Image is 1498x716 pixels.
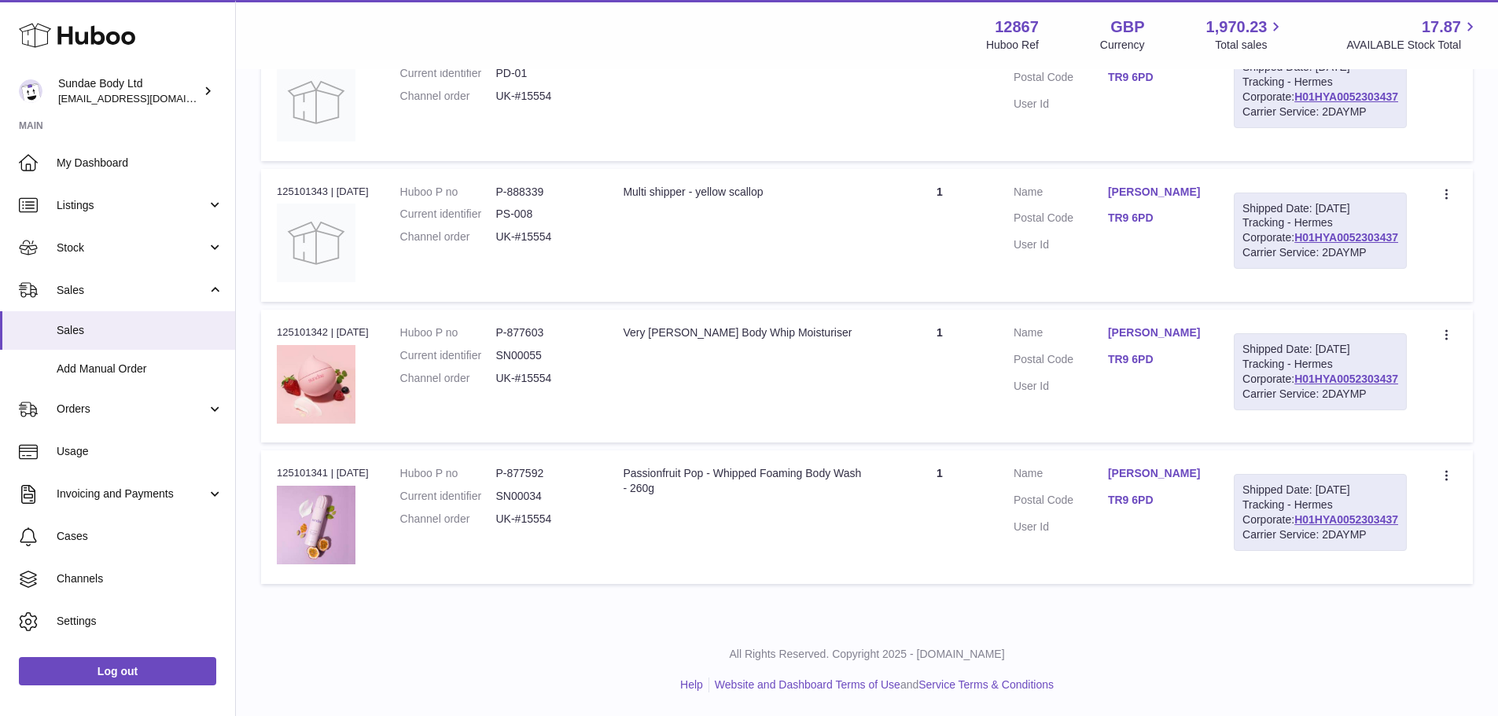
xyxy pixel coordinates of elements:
span: Sales [57,283,207,298]
a: Service Terms & Conditions [918,678,1054,691]
a: TR9 6PD [1108,70,1202,85]
a: TR9 6PD [1108,493,1202,508]
dd: UK-#15554 [495,371,591,386]
dd: SN00055 [495,348,591,363]
div: Passionfruit Pop - Whipped Foaming Body Wash - 260g [623,466,865,496]
a: Log out [19,657,216,685]
a: H01HYA0052303437 [1294,90,1398,103]
img: 128671710439613.jpg [277,486,355,564]
dt: Channel order [400,229,496,244]
span: Add Manual Order [57,362,223,376]
div: 125101343 | [DATE] [277,185,369,199]
div: Carrier Service: 2DAYMP [1242,387,1398,402]
span: Cases [57,529,223,544]
div: Shipped Date: [DATE] [1242,201,1398,216]
dd: P-877592 [495,466,591,481]
div: Tracking - Hermes Corporate: [1234,51,1407,128]
span: My Dashboard [57,156,223,171]
a: H01HYA0052303437 [1294,513,1398,526]
dd: UK-#15554 [495,89,591,104]
dt: Postal Code [1014,493,1108,512]
div: Tracking - Hermes Corporate: [1234,474,1407,551]
dt: Current identifier [400,348,496,363]
li: and [709,677,1054,692]
span: Settings [57,614,223,629]
a: Website and Dashboard Terms of Use [715,678,900,691]
span: AVAILABLE Stock Total [1346,38,1479,53]
dt: User Id [1014,97,1108,112]
span: Usage [57,444,223,459]
div: Shipped Date: [DATE] [1242,483,1398,498]
dt: Name [1014,325,1108,344]
a: [PERSON_NAME] [1108,185,1202,200]
dt: User Id [1014,520,1108,534]
dt: Postal Code [1014,70,1108,89]
dt: Channel order [400,371,496,386]
span: Total sales [1215,38,1285,53]
div: Tracking - Hermes Corporate: [1234,333,1407,410]
dt: User Id [1014,237,1108,252]
span: Listings [57,198,207,213]
dt: Channel order [400,512,496,527]
span: Invoicing and Payments [57,487,207,501]
div: Sundae Body Ltd [58,76,200,106]
a: TR9 6PD [1108,211,1202,226]
img: internalAdmin-12867@internal.huboo.com [19,79,42,103]
dd: SN00034 [495,489,591,504]
span: Sales [57,323,223,338]
div: Tracking - Hermes Corporate: [1234,193,1407,270]
dd: UK-#15554 [495,512,591,527]
dt: Current identifier [400,207,496,222]
dt: Postal Code [1014,211,1108,229]
a: 1,970.23 Total sales [1206,17,1286,53]
span: Channels [57,571,223,586]
td: 1 [882,310,998,442]
dt: Channel order [400,89,496,104]
span: Orders [57,402,207,417]
dt: Huboo P no [400,185,496,200]
span: Stock [57,241,207,255]
div: Very [PERSON_NAME] Body Whip Moisturiser [623,325,865,340]
dt: Current identifier [400,66,496,81]
dt: Huboo P no [400,325,496,340]
span: [EMAIL_ADDRESS][DOMAIN_NAME] [58,92,231,105]
dd: P-877603 [495,325,591,340]
div: Carrier Service: 2DAYMP [1242,245,1398,260]
div: Currency [1100,38,1145,53]
p: All Rights Reserved. Copyright 2025 - [DOMAIN_NAME] [248,647,1485,662]
dt: Postal Code [1014,352,1108,371]
dd: PD-01 [495,66,591,81]
div: Carrier Service: 2DAYMP [1242,105,1398,119]
dd: P-888339 [495,185,591,200]
img: no-photo.jpg [277,204,355,282]
dt: User Id [1014,379,1108,394]
strong: GBP [1110,17,1144,38]
td: 1 [882,169,998,302]
img: no-photo.jpg [277,63,355,141]
a: TR9 6PD [1108,352,1202,367]
a: [PERSON_NAME] [1108,325,1202,340]
td: 1 [882,28,998,160]
a: 17.87 AVAILABLE Stock Total [1346,17,1479,53]
span: 1,970.23 [1206,17,1268,38]
dt: Name [1014,466,1108,485]
dt: Huboo P no [400,466,496,481]
a: [PERSON_NAME] [1108,466,1202,481]
dd: UK-#15554 [495,229,591,244]
img: 128671710438566.jpg [277,345,355,424]
div: Multi shipper - yellow scallop [623,185,865,200]
dt: Name [1014,185,1108,204]
div: Carrier Service: 2DAYMP [1242,527,1398,542]
td: 1 [882,450,998,583]
strong: 12867 [995,17,1039,38]
dt: Current identifier [400,489,496,504]
div: Shipped Date: [DATE] [1242,342,1398,357]
span: 17.87 [1422,17,1461,38]
dd: PS-008 [495,207,591,222]
a: Help [680,678,703,691]
div: 125101341 | [DATE] [277,466,369,480]
div: Huboo Ref [986,38,1039,53]
div: 125101342 | [DATE] [277,325,369,340]
a: H01HYA0052303437 [1294,231,1398,244]
a: H01HYA0052303437 [1294,373,1398,385]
